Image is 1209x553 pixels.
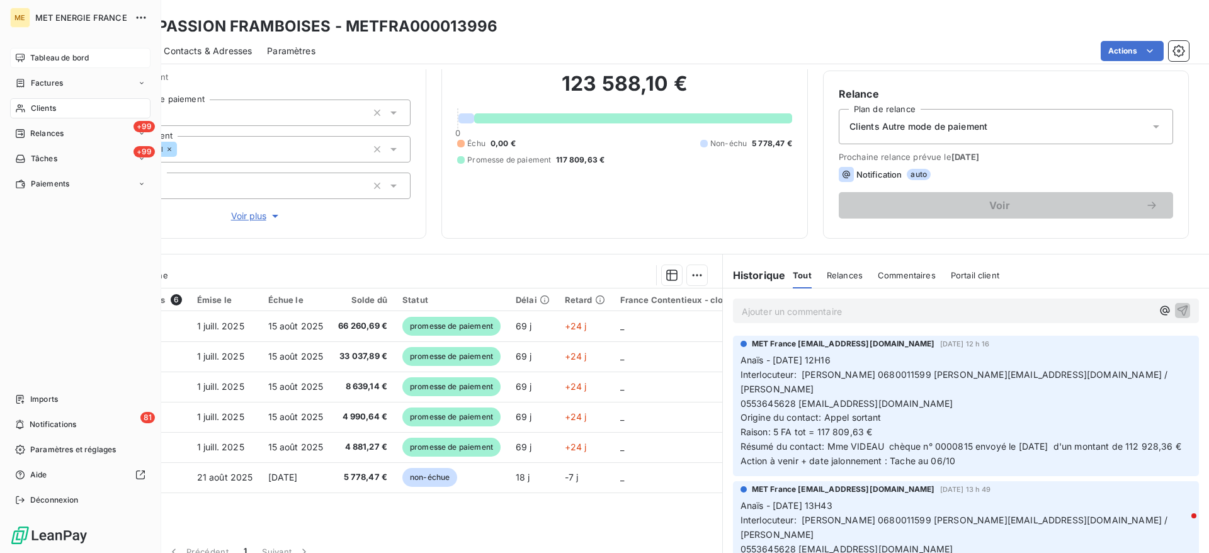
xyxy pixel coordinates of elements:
span: 1 juill. 2025 [197,381,244,392]
span: 15 août 2025 [268,442,324,452]
h2: 123 588,10 € [457,71,792,109]
h6: Relance [839,86,1173,101]
span: [DATE] [268,472,298,482]
input: Ajouter une valeur [177,144,187,155]
span: Relances [827,270,863,280]
h6: Historique [723,268,786,283]
span: Non-échu [710,138,747,149]
span: Paramètres et réglages [30,444,116,455]
span: 8 639,14 € [338,380,387,393]
span: _ [620,381,624,392]
span: 81 [140,412,155,423]
span: Clients Autre mode de paiement [849,120,988,133]
span: Échu [467,138,485,149]
span: _ [620,411,624,422]
div: Échue le [268,295,324,305]
span: Raison: 5 FA tot = 117 809,63 € [741,426,873,437]
span: +99 [133,146,155,157]
span: +24 j [565,321,587,331]
span: promesse de paiement [402,317,501,336]
span: Anaïs - [DATE] 12H16 [741,355,831,365]
span: 69 j [516,351,532,362]
span: 66 260,69 € [338,320,387,333]
span: Voir plus [231,210,281,222]
span: Commentaires [878,270,936,280]
div: Statut [402,295,501,305]
span: Imports [30,394,58,405]
span: Prochaine relance prévue le [839,152,1173,162]
span: MET France [EMAIL_ADDRESS][DOMAIN_NAME] [752,484,935,495]
span: Résumé du contact: Mme VIDEAU chèque n° 0000815 envoyé le [DATE] d'un montant de 112 928,36 € [741,441,1181,452]
span: 4 990,64 € [338,411,387,423]
span: Interlocuteur: [PERSON_NAME] 0680011599 [PERSON_NAME][EMAIL_ADDRESS][DOMAIN_NAME] / [PERSON_NAME] [741,369,1171,394]
span: _ [620,321,624,331]
span: 69 j [516,411,532,422]
span: Notification [856,169,902,180]
span: Clients [31,103,56,114]
span: Anaïs - [DATE] 13H43 [741,500,832,511]
span: 21 août 2025 [197,472,253,482]
span: _ [620,351,624,362]
span: Paramètres [267,45,315,57]
span: promesse de paiement [402,438,501,457]
span: +24 j [565,411,587,422]
span: 69 j [516,442,532,452]
button: Voir plus [101,209,411,223]
span: 4 881,27 € [338,441,387,453]
span: Portail client [951,270,999,280]
span: 18 j [516,472,530,482]
span: MET France [EMAIL_ADDRESS][DOMAIN_NAME] [752,338,935,350]
span: _ [620,472,624,482]
span: 15 août 2025 [268,411,324,422]
span: [DATE] 13 h 49 [940,486,991,493]
img: Logo LeanPay [10,525,88,545]
span: Tableau de bord [30,52,89,64]
span: Relances [30,128,64,139]
span: 0,00 € [491,138,516,149]
span: Voir [854,200,1145,210]
h3: SCEA PASSION FRAMBOISES - METFRA000013996 [111,15,497,38]
span: +24 j [565,381,587,392]
span: Origine du contact: Appel sortant [741,412,882,423]
span: 15 août 2025 [268,381,324,392]
span: -7 j [565,472,579,482]
span: +24 j [565,351,587,362]
span: Promesse de paiement [467,154,551,166]
span: Notifications [30,419,76,430]
span: 69 j [516,321,532,331]
span: non-échue [402,468,457,487]
span: 5 778,47 € [752,138,792,149]
span: promesse de paiement [402,408,501,426]
div: France Contentieux - cloture [620,295,740,305]
span: [DATE] [951,152,980,162]
span: _ [620,442,624,452]
a: Aide [10,465,150,485]
span: promesse de paiement [402,377,501,396]
span: 0 [455,128,460,138]
span: Contacts & Adresses [164,45,252,57]
span: 1 juill. 2025 [197,351,244,362]
span: 0553645628 [EMAIL_ADDRESS][DOMAIN_NAME] [741,398,953,409]
span: Aide [30,469,47,481]
span: 1 juill. 2025 [197,321,244,331]
span: 1 juill. 2025 [197,442,244,452]
span: 15 août 2025 [268,351,324,362]
span: Factures [31,77,63,89]
span: +99 [133,121,155,132]
div: ME [10,8,30,28]
span: Propriétés Client [101,72,411,89]
span: [DATE] 12 h 16 [940,340,990,348]
div: Solde dû [338,295,387,305]
span: Déconnexion [30,494,79,506]
span: Paiements [31,178,69,190]
span: Tout [793,270,812,280]
div: Délai [516,295,550,305]
span: auto [907,169,931,180]
div: Émise le [197,295,253,305]
span: 117 809,63 € [556,154,604,166]
div: Retard [565,295,605,305]
span: +24 j [565,442,587,452]
button: Actions [1101,41,1164,61]
span: MET ENERGIE FRANCE [35,13,127,23]
button: Voir [839,192,1173,219]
